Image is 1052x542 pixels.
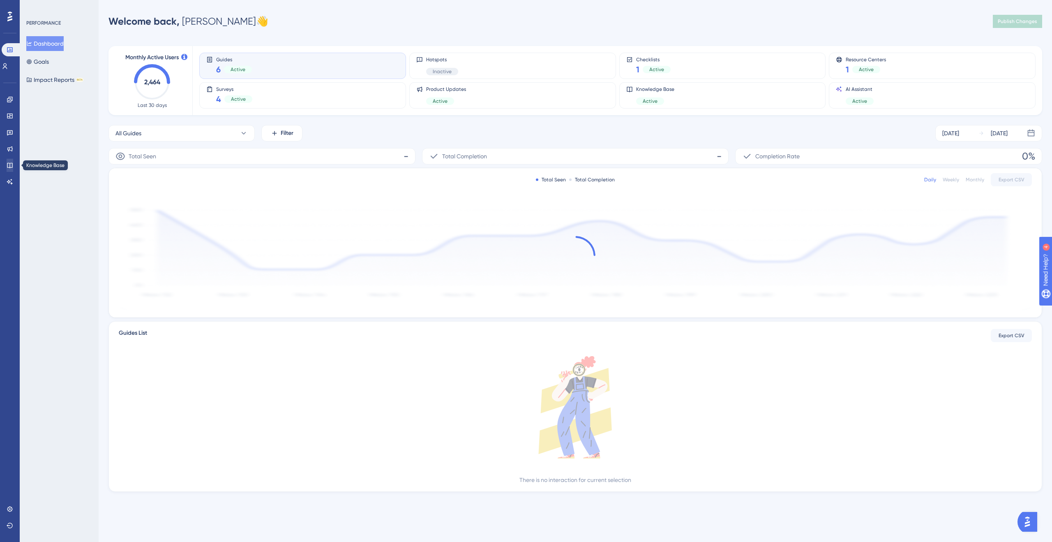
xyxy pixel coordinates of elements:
[846,64,849,75] span: 1
[755,151,800,161] span: Completion Rate
[991,128,1008,138] div: [DATE]
[125,53,179,63] span: Monthly Active Users
[433,98,448,104] span: Active
[943,176,959,183] div: Weekly
[426,56,458,63] span: Hotspots
[144,78,161,86] text: 2,464
[859,66,874,73] span: Active
[261,125,302,141] button: Filter
[231,96,246,102] span: Active
[26,20,61,26] div: PERFORMANCE
[26,72,83,87] button: Impact ReportsBETA
[846,86,874,93] span: AI Assistant
[636,86,674,93] span: Knowledge Base
[57,4,60,11] div: 4
[636,64,639,75] span: 1
[852,98,867,104] span: Active
[231,66,245,73] span: Active
[26,36,64,51] button: Dashboard
[991,329,1032,342] button: Export CSV
[216,86,252,92] span: Surveys
[636,56,671,62] span: Checklists
[924,176,936,183] div: Daily
[966,176,984,183] div: Monthly
[26,54,49,69] button: Goals
[846,56,886,62] span: Resource Centers
[433,68,452,75] span: Inactive
[216,64,221,75] span: 6
[119,328,147,343] span: Guides List
[19,2,51,12] span: Need Help?
[216,93,221,105] span: 4
[649,66,664,73] span: Active
[129,151,156,161] span: Total Seen
[536,176,566,183] div: Total Seen
[442,151,487,161] span: Total Completion
[404,150,408,163] span: -
[998,18,1037,25] span: Publish Changes
[999,332,1024,339] span: Export CSV
[281,128,293,138] span: Filter
[993,15,1042,28] button: Publish Changes
[1022,150,1035,163] span: 0%
[569,176,615,183] div: Total Completion
[942,128,959,138] div: [DATE]
[426,86,466,93] span: Product Updates
[216,56,252,62] span: Guides
[108,15,180,27] span: Welcome back,
[717,150,722,163] span: -
[108,125,255,141] button: All Guides
[519,475,631,485] div: There is no interaction for current selection
[991,173,1032,186] button: Export CSV
[1017,510,1042,534] iframe: UserGuiding AI Assistant Launcher
[115,128,141,138] span: All Guides
[108,15,268,28] div: [PERSON_NAME] 👋
[999,176,1024,183] span: Export CSV
[76,78,83,82] div: BETA
[643,98,657,104] span: Active
[138,102,167,109] span: Last 30 days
